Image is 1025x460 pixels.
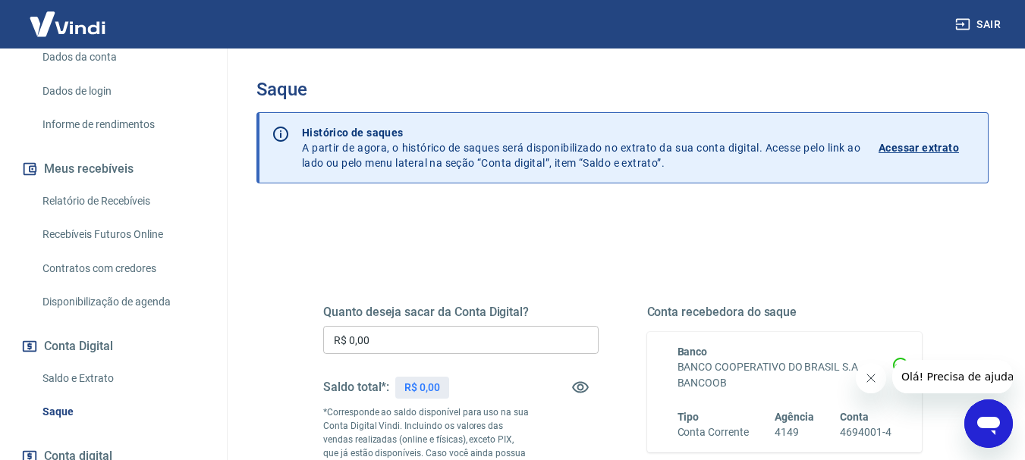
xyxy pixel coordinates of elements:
[840,411,869,423] span: Conta
[18,330,209,363] button: Conta Digital
[678,346,708,358] span: Banco
[323,380,389,395] h5: Saldo total*:
[775,411,814,423] span: Agência
[678,359,892,391] h6: BANCO COOPERATIVO DO BRASIL S.A. - BANCOOB
[36,76,209,107] a: Dados de login
[36,253,209,284] a: Contratos com credores
[18,1,117,47] img: Vindi
[678,411,700,423] span: Tipo
[892,360,1013,393] iframe: Mensagem da empresa
[952,11,1007,39] button: Sair
[36,396,209,427] a: Saque
[36,42,209,73] a: Dados da conta
[856,363,886,393] iframe: Fechar mensagem
[256,79,989,100] h3: Saque
[36,286,209,318] a: Disponibilização de agenda
[647,305,923,320] h5: Conta recebedora do saque
[775,424,814,440] h6: 4149
[404,380,440,396] p: R$ 0,00
[9,11,127,23] span: Olá! Precisa de ajuda?
[36,219,209,250] a: Recebíveis Futuros Online
[18,152,209,186] button: Meus recebíveis
[302,125,860,140] p: Histórico de saques
[302,125,860,171] p: A partir de agora, o histórico de saques será disponibilizado no extrato da sua conta digital. Ac...
[964,399,1013,448] iframe: Botão para abrir a janela de mensagens
[36,186,209,217] a: Relatório de Recebíveis
[840,424,891,440] h6: 4694001-4
[36,109,209,140] a: Informe de rendimentos
[323,305,599,320] h5: Quanto deseja sacar da Conta Digital?
[36,363,209,394] a: Saldo e Extrato
[879,140,959,155] p: Acessar extrato
[678,424,749,440] h6: Conta Corrente
[879,125,976,171] a: Acessar extrato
